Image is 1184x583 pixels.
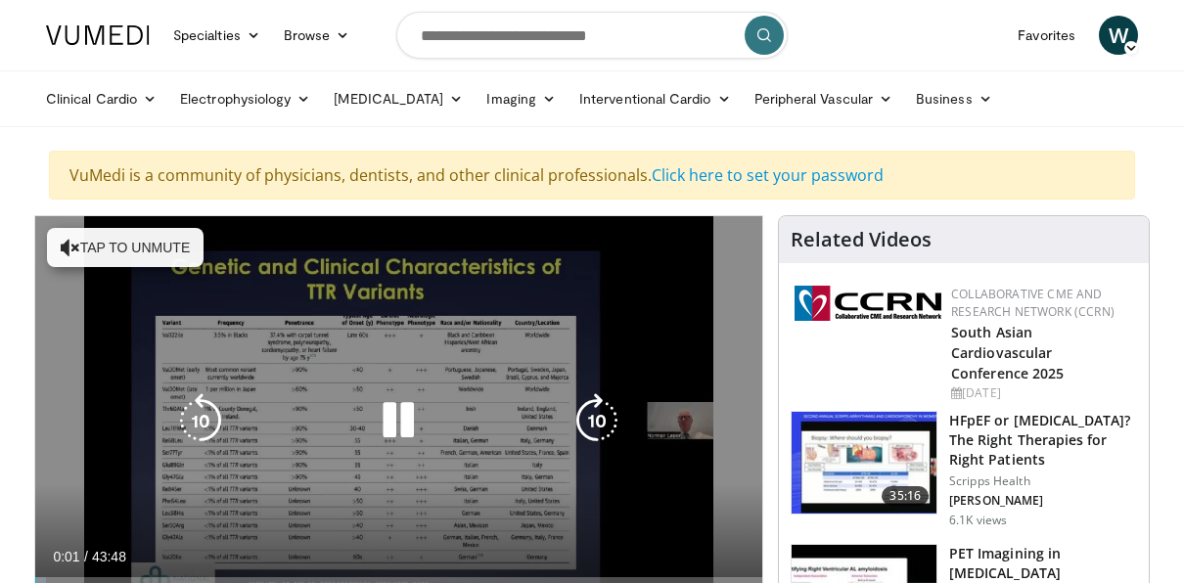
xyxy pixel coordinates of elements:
[1099,16,1138,55] a: W
[322,79,475,118] a: [MEDICAL_DATA]
[882,486,929,506] span: 35:16
[161,16,272,55] a: Specialties
[92,549,126,564] span: 43:48
[951,323,1065,382] a: South Asian Cardiovascular Conference 2025
[949,513,1007,528] p: 6.1K views
[568,79,743,118] a: Interventional Cardio
[53,549,79,564] span: 0:01
[34,79,168,118] a: Clinical Cardio
[652,164,884,186] a: Click here to set your password
[791,228,932,251] h4: Related Videos
[49,151,1135,200] div: VuMedi is a community of physicians, dentists, and other clinical professionals.
[949,493,1137,509] p: [PERSON_NAME]
[47,228,204,267] button: Tap to unmute
[951,384,1133,402] div: [DATE]
[396,12,788,59] input: Search topics, interventions
[46,25,150,45] img: VuMedi Logo
[84,549,88,564] span: /
[168,79,322,118] a: Electrophysiology
[904,79,1004,118] a: Business
[743,79,904,118] a: Peripheral Vascular
[1006,16,1087,55] a: Favorites
[949,544,1137,583] h3: PET Imagining in [MEDICAL_DATA]
[791,411,1137,528] a: 35:16 HFpEF or [MEDICAL_DATA]? The Right Therapies for Right Patients Scripps Health [PERSON_NAME...
[792,412,936,514] img: dfd7e8cb-3665-484f-96d9-fe431be1631d.150x105_q85_crop-smart_upscale.jpg
[475,79,568,118] a: Imaging
[272,16,362,55] a: Browse
[795,286,941,321] img: a04ee3ba-8487-4636-b0fb-5e8d268f3737.png.150x105_q85_autocrop_double_scale_upscale_version-0.2.png
[951,286,1115,320] a: Collaborative CME and Research Network (CCRN)
[949,473,1137,489] p: Scripps Health
[949,411,1137,470] h3: HFpEF or [MEDICAL_DATA]? The Right Therapies for Right Patients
